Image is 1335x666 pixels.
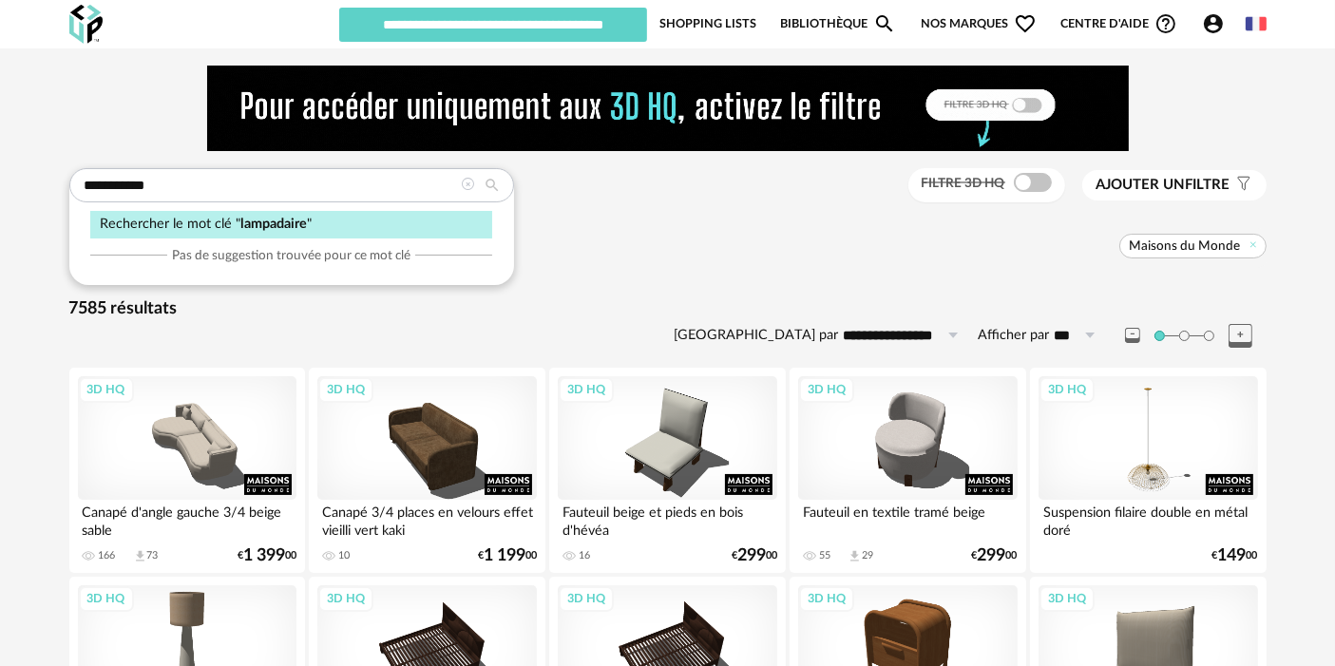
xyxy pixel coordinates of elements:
[1130,238,1241,255] span: Maisons du Monde
[90,211,492,238] div: Rechercher le mot clé " "
[79,377,134,402] div: 3D HQ
[1202,12,1233,35] span: Account Circle icon
[558,500,776,538] div: Fauteuil beige et pieds en bois d'hévéa
[873,12,896,35] span: Magnify icon
[1154,12,1177,35] span: Help Circle Outline icon
[1097,176,1230,195] span: filtre
[317,500,536,538] div: Canapé 3/4 places en velours effet vieilli vert kaki
[69,298,1267,320] div: 7585 résultats
[675,327,839,345] label: [GEOGRAPHIC_DATA] par
[659,6,756,42] a: Shopping Lists
[1218,549,1247,562] span: 149
[579,549,590,562] div: 16
[338,549,350,562] div: 10
[790,368,1025,573] a: 3D HQ Fauteuil en textile tramé beige 55 Download icon 29 €29900
[978,549,1006,562] span: 299
[318,586,373,611] div: 3D HQ
[799,377,854,402] div: 3D HQ
[1230,176,1252,195] span: Filter icon
[799,586,854,611] div: 3D HQ
[848,549,862,563] span: Download icon
[1030,368,1266,573] a: 3D HQ Suspension filaire double en métal doré €14900
[921,6,1037,42] span: Nos marques
[737,549,766,562] span: 299
[1014,12,1037,35] span: Heart Outline icon
[133,549,147,563] span: Download icon
[78,500,296,538] div: Canapé d'angle gauche 3/4 beige sable
[819,549,830,562] div: 55
[238,549,296,562] div: € 00
[1039,377,1095,402] div: 3D HQ
[922,177,1005,190] span: Filtre 3D HQ
[559,377,614,402] div: 3D HQ
[243,549,285,562] span: 1 399
[732,549,777,562] div: € 00
[207,66,1129,151] img: NEW%20NEW%20HQ%20NEW_V1.gif
[1212,549,1258,562] div: € 00
[559,586,614,611] div: 3D HQ
[1246,13,1267,34] img: fr
[99,549,116,562] div: 166
[309,368,544,573] a: 3D HQ Canapé 3/4 places en velours effet vieilli vert kaki 10 €1 19900
[478,549,537,562] div: € 00
[318,377,373,402] div: 3D HQ
[69,368,305,573] a: 3D HQ Canapé d'angle gauche 3/4 beige sable 166 Download icon 73 €1 39900
[1097,178,1186,192] span: Ajouter un
[79,586,134,611] div: 3D HQ
[1082,170,1267,200] button: Ajouter unfiltre Filter icon
[172,247,410,264] span: Pas de suggestion trouvée pour ce mot clé
[1202,12,1225,35] span: Account Circle icon
[484,549,525,562] span: 1 199
[862,549,873,562] div: 29
[1060,12,1177,35] span: Centre d'aideHelp Circle Outline icon
[69,5,103,44] img: OXP
[979,327,1050,345] label: Afficher par
[1039,586,1095,611] div: 3D HQ
[780,6,896,42] a: BibliothèqueMagnify icon
[240,217,307,231] span: lampadaire
[147,549,159,562] div: 73
[1039,500,1257,538] div: Suspension filaire double en métal doré
[549,368,785,573] a: 3D HQ Fauteuil beige et pieds en bois d'hévéa 16 €29900
[798,500,1017,538] div: Fauteuil en textile tramé beige
[972,549,1018,562] div: € 00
